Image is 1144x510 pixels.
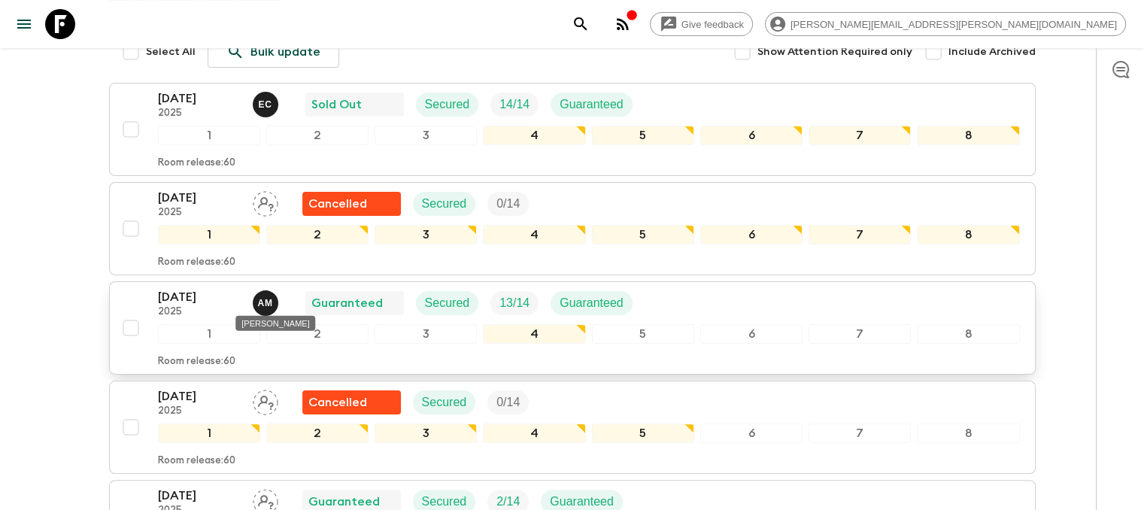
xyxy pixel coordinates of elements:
[158,126,260,145] div: 1
[311,294,383,312] p: Guaranteed
[250,43,320,61] p: Bulk update
[483,225,585,244] div: 4
[158,423,260,443] div: 1
[9,9,39,39] button: menu
[375,423,477,443] div: 3
[650,12,753,36] a: Give feedback
[757,44,912,59] span: Show Attention Required only
[809,225,911,244] div: 7
[413,192,476,216] div: Secured
[700,423,803,443] div: 6
[235,316,315,331] div: [PERSON_NAME]
[566,9,596,39] button: search adventures
[490,291,539,315] div: Trip Fill
[483,126,585,145] div: 4
[158,257,235,269] p: Room release: 60
[158,387,241,405] p: [DATE]
[109,281,1036,375] button: [DATE]2025Allan MoralesGuaranteedSecuredTrip FillGuaranteed12345678Room release:60
[302,192,401,216] div: Flash Pack cancellation
[253,295,281,307] span: Allan Morales
[266,423,369,443] div: 2
[158,225,260,244] div: 1
[158,157,235,169] p: Room release: 60
[158,356,235,368] p: Room release: 60
[158,207,241,219] p: 2025
[700,225,803,244] div: 6
[496,393,520,411] p: 0 / 14
[592,126,694,145] div: 5
[483,423,585,443] div: 4
[499,294,530,312] p: 13 / 14
[487,192,529,216] div: Trip Fill
[917,225,1019,244] div: 8
[948,44,1036,59] span: Include Archived
[109,83,1036,176] button: [DATE]2025Eduardo Caravaca Sold OutSecuredTrip FillGuaranteed12345678Room release:60
[266,324,369,344] div: 2
[422,393,467,411] p: Secured
[158,189,241,207] p: [DATE]
[109,182,1036,275] button: [DATE]2025Assign pack leaderFlash Pack cancellationSecuredTrip Fill12345678Room release:60
[499,96,530,114] p: 14 / 14
[496,195,520,213] p: 0 / 14
[258,297,273,309] p: A M
[560,96,624,114] p: Guaranteed
[266,225,369,244] div: 2
[109,381,1036,474] button: [DATE]2025Assign pack leaderFlash Pack cancellationSecuredTrip Fill12345678Room release:60
[158,455,235,467] p: Room release: 60
[253,96,281,108] span: Eduardo Caravaca
[146,44,196,59] span: Select All
[259,99,272,111] p: E C
[809,423,911,443] div: 7
[917,126,1019,145] div: 8
[311,96,362,114] p: Sold Out
[917,423,1019,443] div: 8
[490,93,539,117] div: Trip Fill
[592,423,694,443] div: 5
[158,90,241,108] p: [DATE]
[809,126,911,145] div: 7
[782,19,1125,30] span: [PERSON_NAME][EMAIL_ADDRESS][PERSON_NAME][DOMAIN_NAME]
[253,92,281,117] button: EC
[253,493,278,505] span: Assign pack leader
[413,390,476,414] div: Secured
[416,291,479,315] div: Secured
[158,306,241,318] p: 2025
[560,294,624,312] p: Guaranteed
[158,288,241,306] p: [DATE]
[917,324,1019,344] div: 8
[308,195,367,213] p: Cancelled
[765,12,1126,36] div: [PERSON_NAME][EMAIL_ADDRESS][PERSON_NAME][DOMAIN_NAME]
[487,390,529,414] div: Trip Fill
[592,225,694,244] div: 5
[208,36,339,68] a: Bulk update
[266,126,369,145] div: 2
[592,324,694,344] div: 5
[483,324,585,344] div: 4
[700,126,803,145] div: 6
[158,487,241,505] p: [DATE]
[158,405,241,417] p: 2025
[375,126,477,145] div: 3
[416,93,479,117] div: Secured
[809,324,911,344] div: 7
[158,324,260,344] div: 1
[253,290,281,316] button: AM
[253,394,278,406] span: Assign pack leader
[375,324,477,344] div: 3
[425,96,470,114] p: Secured
[700,324,803,344] div: 6
[673,19,752,30] span: Give feedback
[158,108,241,120] p: 2025
[308,393,367,411] p: Cancelled
[302,390,401,414] div: Flash Pack cancellation
[425,294,470,312] p: Secured
[253,196,278,208] span: Assign pack leader
[422,195,467,213] p: Secured
[375,225,477,244] div: 3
